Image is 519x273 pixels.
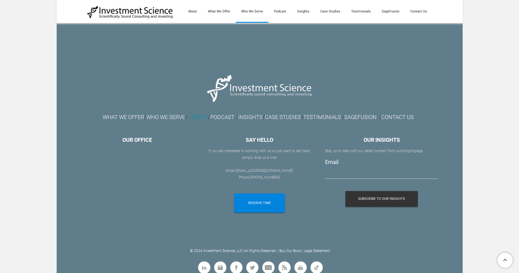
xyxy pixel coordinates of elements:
[325,159,338,165] label: Email
[248,193,271,213] span: RESERVE TIME
[238,114,263,120] a: INSIGHTS
[204,69,315,107] img: Picture
[236,169,293,173] a: [EMAIL_ADDRESS][DOMAIN_NAME]
[103,116,144,120] a: WHAT WE OFFER
[265,114,342,120] font: /
[238,114,265,120] font: /
[364,137,400,143] font: OUR INSIGHTS
[344,114,377,120] font: SAGEFUSION
[191,114,210,120] font: /
[190,249,242,253] a: © 2024 Investment Science, LLC
[146,114,185,120] font: WHO WE SERVE
[122,137,152,143] font: OUR OFFICE
[146,116,185,120] a: WHO WE SERVE
[208,149,310,160] font: If you are interested in working with us or ​just want to say hello simply drop us a line!
[279,249,301,253] a: Buy Our Book
[342,114,344,120] font: /
[250,175,280,179] font: [PHONE_NUMBER]
[144,114,146,120] font: /
[210,114,235,120] font: PODCAST
[278,249,278,253] a: |
[495,250,516,270] a: To Top
[236,114,238,120] font: /
[344,116,377,120] a: SAGEFUSION
[234,193,285,213] a: RESERVE TIME
[210,116,235,120] a: PODCAST
[103,114,144,120] font: WHAT WE OFFER
[185,114,187,120] font: /
[250,175,280,179] a: [PHONE_NUMBER]​
[246,137,273,143] font: SAY HELLO
[325,149,424,153] font: Stay up to date with our latest content from our page.
[381,114,414,120] a: CONTACT US
[244,249,276,253] a: All Rights Reserved
[265,114,301,120] a: CASE STUDIES
[402,149,415,153] a: insights
[304,249,330,253] a: Legal Statement
[191,114,208,120] a: ABOUT
[303,114,341,120] a: TESTIMONIALS
[302,249,303,253] a: |
[358,191,405,207] span: Subscribe To Our Insights
[87,5,173,19] img: Investment Science | NYC Consulting Services
[379,114,381,120] font: /
[226,169,293,179] font: Email: Phone:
